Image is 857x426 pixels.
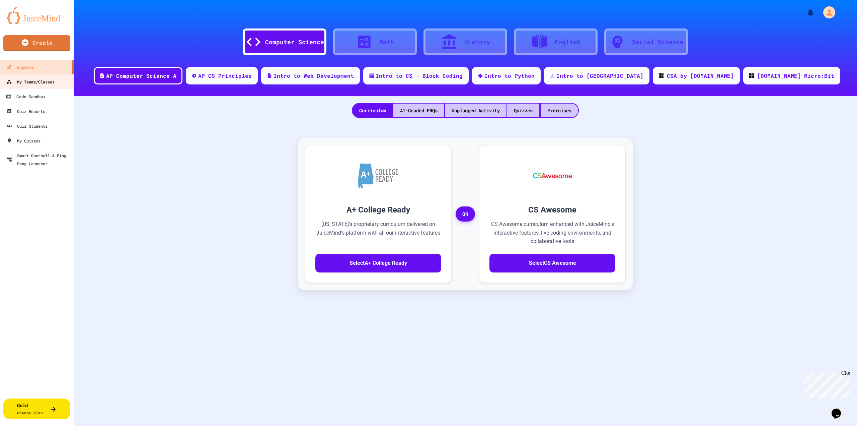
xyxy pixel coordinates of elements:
div: Curriculum [353,104,393,117]
div: Gold [17,402,43,416]
img: CODE_logo_RGB.png [659,73,664,78]
div: Math [379,38,394,47]
div: English [555,38,580,47]
button: GoldChange plan [3,399,70,419]
div: Quiz Reports [7,107,45,115]
span: Change plan [17,410,43,415]
iframe: chat widget [829,399,850,419]
div: My Notifications [794,7,816,18]
div: My Account [816,5,837,20]
div: Smart Doorbell & Ping Pong Launcher [7,151,71,168]
img: A+ College Ready [358,163,398,188]
img: CS Awesome [526,156,579,196]
div: Exercises [541,104,578,117]
div: [DOMAIN_NAME] Micro:Bit [757,72,834,80]
div: Quiz Students [7,122,48,130]
div: Quizzes [507,104,539,117]
div: Code Sandbox [6,93,45,101]
p: CS Awesome curriculum enhanced with JuiceMind's interactive features, live coding environments, a... [489,220,615,246]
div: AP CS Principles [198,72,252,80]
div: AI-Graded FRQs [393,104,444,117]
button: SelectA+ College Ready [315,254,441,272]
a: Create [3,35,70,51]
button: SelectCS Awesome [489,254,615,272]
div: Explore [7,63,33,71]
div: History [464,38,490,47]
img: logo-orange.svg [7,7,67,24]
iframe: chat widget [801,370,850,399]
div: AP Computer Science A [106,72,176,80]
div: Intro to Python [484,72,535,80]
div: Unplugged Activity [445,104,507,117]
div: CSA by [DOMAIN_NAME] [667,72,734,80]
h3: A+ College Ready [315,204,441,216]
div: Chat with us now!Close [3,3,46,43]
h3: CS Awesome [489,204,615,216]
div: My Quizzes [7,137,41,145]
div: My Teams/Classes [6,78,55,86]
div: Intro to [GEOGRAPHIC_DATA] [556,72,643,80]
div: Intro to CS - Block Coding [376,72,463,80]
div: Intro to Web Development [274,72,354,80]
img: CODE_logo_RGB.png [749,73,754,78]
div: Social Science [632,38,684,47]
span: OR [456,206,475,222]
div: Computer Science [265,38,324,47]
p: [US_STATE]'s proprietary curriculum delivered on JuiceMind's platform with all our interactive fe... [315,220,441,246]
